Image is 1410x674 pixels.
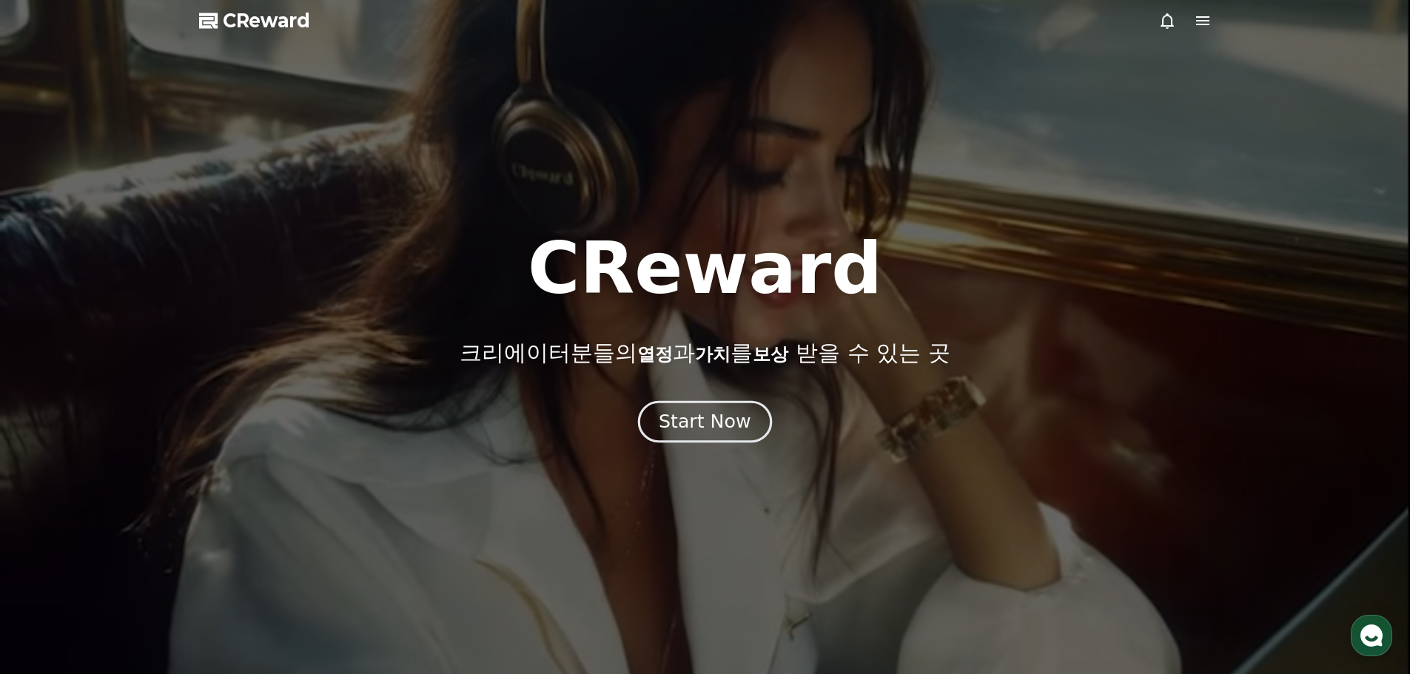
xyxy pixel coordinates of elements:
span: 가치 [695,344,731,365]
div: Start Now [659,409,751,434]
a: Start Now [641,417,769,431]
button: Start Now [638,400,772,442]
p: 크리에이터분들의 과 를 받을 수 있는 곳 [460,340,950,366]
span: 열정 [637,344,673,365]
a: CReward [199,9,310,33]
span: CReward [223,9,310,33]
span: 보상 [753,344,788,365]
h1: CReward [528,233,882,304]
